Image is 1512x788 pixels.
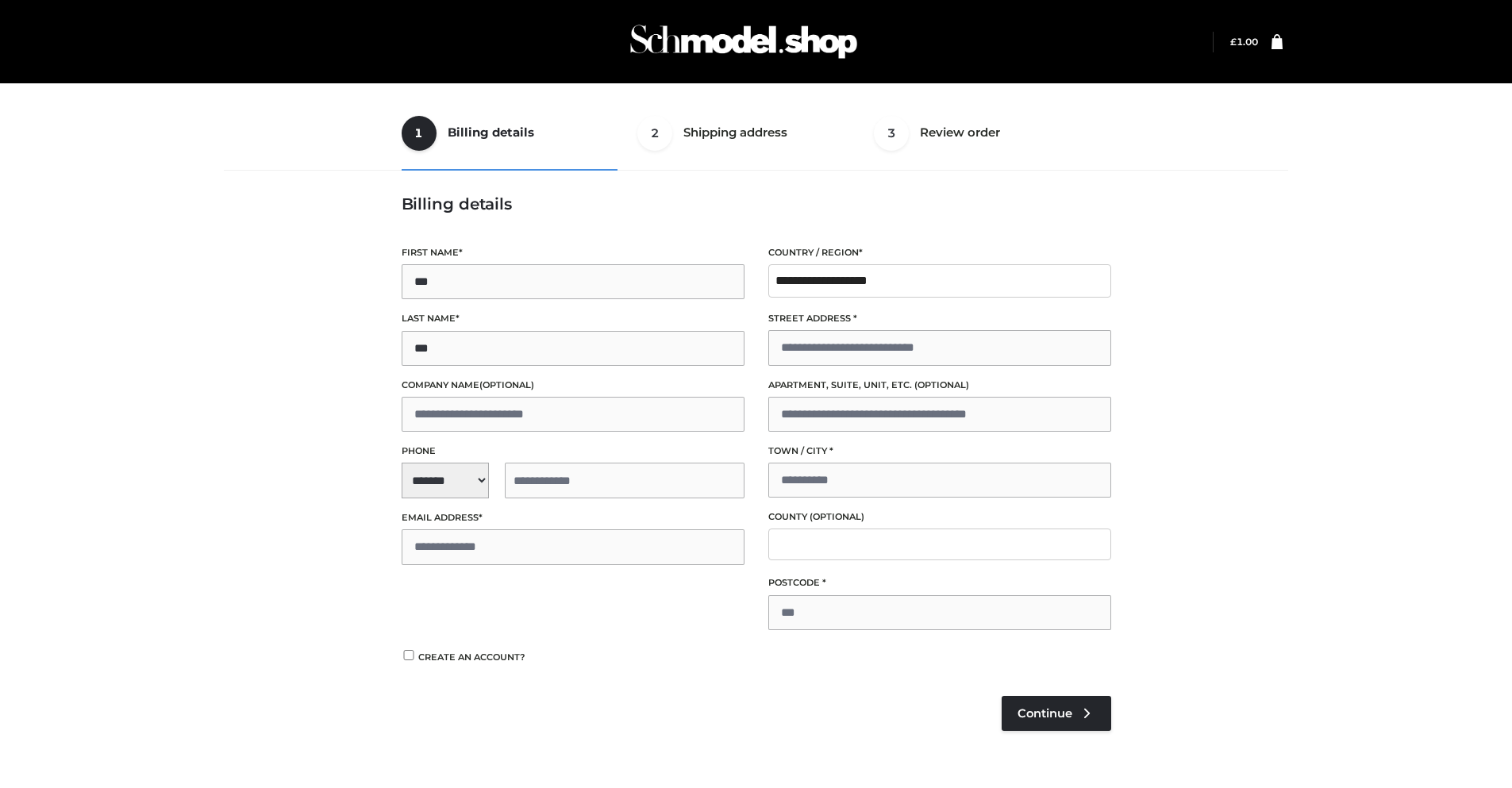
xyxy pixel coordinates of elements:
[768,311,1111,326] label: Street address
[418,652,525,663] span: Create an account?
[402,245,744,260] label: First name
[1230,36,1237,48] span: £
[402,311,744,326] label: Last name
[402,510,744,525] label: Email address
[1002,696,1111,731] a: Continue
[402,378,744,393] label: Company name
[1230,36,1258,48] a: £1.00
[402,194,1111,213] h3: Billing details
[402,444,744,459] label: Phone
[1230,36,1258,48] bdi: 1.00
[402,650,416,660] input: Create an account?
[1018,706,1072,721] span: Continue
[768,245,1111,260] label: Country / Region
[914,379,969,390] span: (optional)
[768,509,1111,525] label: County
[768,444,1111,459] label: Town / City
[768,575,1111,590] label: Postcode
[479,379,534,390] span: (optional)
[625,10,863,73] img: Schmodel Admin 964
[768,378,1111,393] label: Apartment, suite, unit, etc.
[810,511,864,522] span: (optional)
